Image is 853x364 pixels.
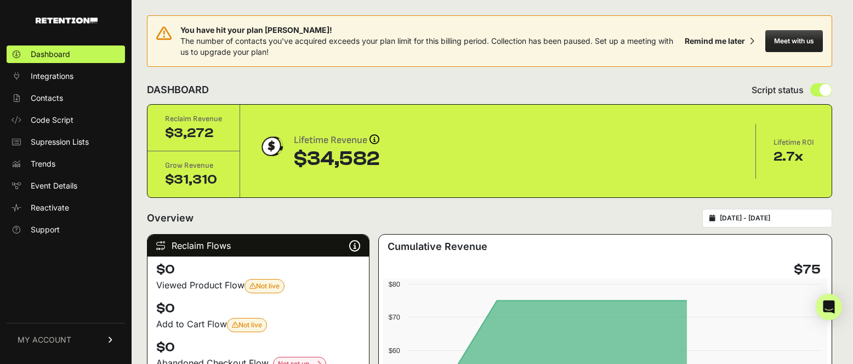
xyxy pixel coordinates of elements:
div: Add to Cart Flow [156,317,360,332]
div: $34,582 [294,148,379,170]
text: $60 [389,346,400,355]
a: Integrations [7,67,125,85]
span: Support [31,224,60,235]
span: MY ACCOUNT [18,334,71,345]
a: Dashboard [7,46,125,63]
span: Reactivate [31,202,69,213]
div: Reclaim Flows [147,235,369,257]
button: Meet with us [765,30,823,52]
span: Supression Lists [31,136,89,147]
div: Open Intercom Messenger [816,294,842,320]
h4: $0 [156,261,360,278]
div: 2.7x [774,148,814,166]
span: Integrations [31,71,73,82]
img: dollar-coin-05c43ed7efb7bc0c12610022525b4bbbb207c7efeef5aecc26f025e68dcafac9.png [258,133,285,160]
div: Grow Revenue [165,160,222,171]
div: Viewed Product Flow [156,278,360,293]
a: Supression Lists [7,133,125,151]
div: $31,310 [165,171,222,189]
h4: $0 [156,300,360,317]
h2: DASHBOARD [147,82,209,98]
img: Retention.com [36,18,98,24]
h4: $75 [794,261,821,278]
div: Remind me later [685,36,745,47]
a: Event Details [7,177,125,195]
span: Not live [249,282,280,290]
a: Trends [7,155,125,173]
h4: $0 [156,339,360,356]
a: Code Script [7,111,125,129]
text: $70 [389,313,400,321]
a: Reactivate [7,199,125,217]
div: $3,272 [165,124,222,142]
span: Event Details [31,180,77,191]
div: Lifetime Revenue [294,133,379,148]
span: You have hit your plan [PERSON_NAME]! [180,25,680,36]
div: Reclaim Revenue [165,113,222,124]
h3: Cumulative Revenue [388,239,487,254]
span: Script status [752,83,804,96]
a: MY ACCOUNT [7,323,125,356]
span: Dashboard [31,49,70,60]
h2: Overview [147,211,194,226]
text: $80 [389,280,400,288]
span: Code Script [31,115,73,126]
span: Trends [31,158,55,169]
button: Remind me later [680,31,759,51]
div: Lifetime ROI [774,137,814,148]
span: Not live [232,321,262,329]
a: Support [7,221,125,238]
span: The number of contacts you've acquired exceeds your plan limit for this billing period. Collectio... [180,36,673,56]
a: Contacts [7,89,125,107]
span: Contacts [31,93,63,104]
